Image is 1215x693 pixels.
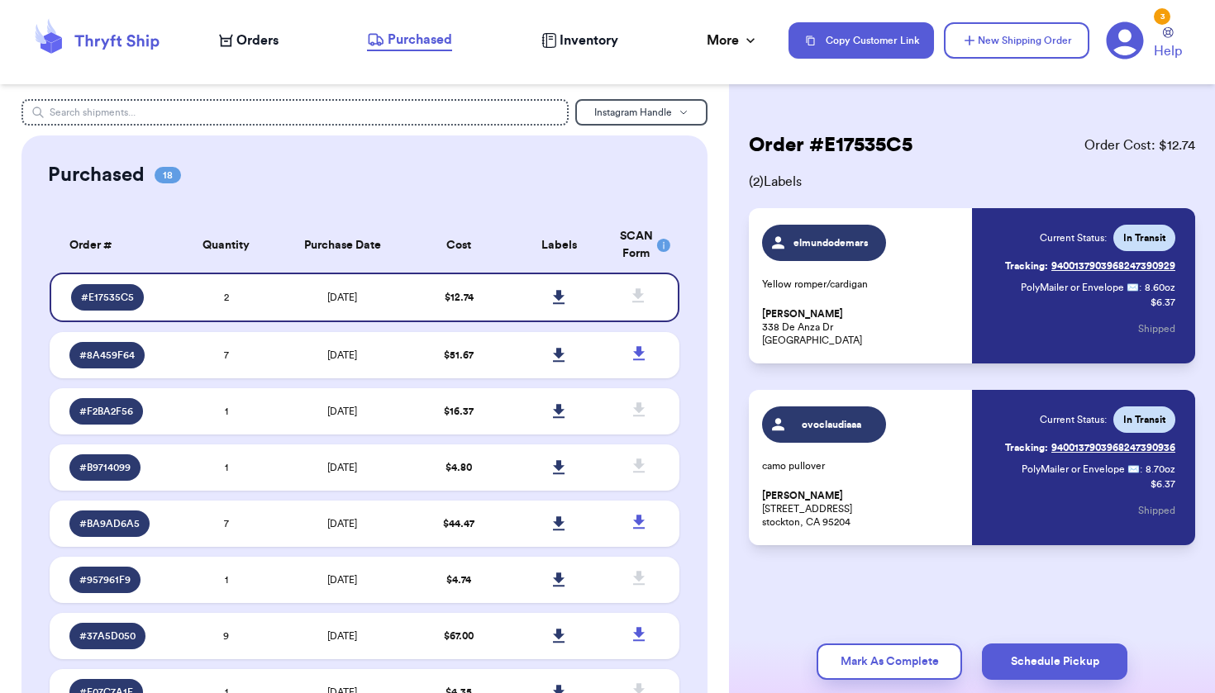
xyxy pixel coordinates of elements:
span: $ 16.37 [444,406,474,416]
button: Schedule Pickup [982,643,1127,680]
span: $ 51.67 [444,350,474,360]
span: Purchased [388,30,452,50]
p: 338 De Anza Dr [GEOGRAPHIC_DATA] [762,307,962,347]
span: [DATE] [327,519,357,529]
a: Tracking:9400137903968247390936 [1005,434,1175,461]
div: 3 [1154,8,1170,25]
th: Labels [509,218,610,273]
span: Current Status: [1040,231,1107,244]
span: Tracking: [1005,441,1048,454]
span: In Transit [1123,413,1165,426]
input: Search shipments... [21,99,568,126]
span: 1 [225,575,228,585]
p: [STREET_ADDRESS] stockton, CA 95204 [762,489,962,529]
button: Shipped [1138,492,1175,529]
span: [PERSON_NAME] [762,490,843,502]
button: Shipped [1138,311,1175,347]
span: 1 [225,406,228,416]
span: 9 [223,631,229,641]
span: 8.70 oz [1146,463,1175,476]
span: Inventory [560,31,618,50]
span: elmundodemars [793,236,871,249]
a: Purchased [367,30,452,51]
span: 18 [155,167,181,183]
span: # B9714099 [79,461,131,474]
a: Tracking:9400137903968247390929 [1005,253,1175,279]
span: $ 4.74 [446,575,471,585]
span: $ 4.80 [445,463,472,472]
span: [DATE] [327,292,357,302]
span: # 957961F9 [79,573,131,586]
th: Purchase Date [276,218,408,273]
span: Current Status: [1040,413,1107,426]
p: $ 6.37 [1151,296,1175,309]
span: Help [1154,41,1182,61]
span: Instagram Handle [594,107,672,117]
button: Copy Customer Link [789,22,934,59]
button: Mark As Complete [817,643,962,680]
span: [DATE] [327,575,357,585]
p: Yellow romper/cardigan [762,278,962,291]
a: 3 [1106,21,1144,59]
span: [DATE] [327,631,357,641]
span: ( 2 ) Labels [749,172,1195,192]
span: ovoclaudiaaa [793,418,871,431]
button: New Shipping Order [944,22,1089,59]
span: : [1140,463,1142,476]
a: Inventory [541,31,618,50]
button: Instagram Handle [575,99,708,126]
span: 2 [224,292,229,302]
span: # 37A5D050 [79,629,136,643]
div: SCAN Form [620,228,660,263]
a: Help [1154,27,1182,61]
h2: Purchased [48,162,145,188]
span: : [1139,281,1141,294]
span: Tracking: [1005,259,1048,273]
th: Quantity [176,218,277,273]
span: $ 44.47 [443,519,474,529]
span: [DATE] [327,463,357,472]
span: PolyMailer or Envelope ✉️ [1022,464,1140,474]
span: [PERSON_NAME] [762,308,843,320]
p: camo pullover [762,459,962,472]
a: Orders [219,31,279,50]
span: # 8A459F64 [79,349,135,362]
div: More [707,31,759,50]
span: PolyMailer or Envelope ✉️ [1021,282,1139,292]
span: Orders [236,31,279,50]
span: Order Cost: $ 12.74 [1084,135,1195,155]
th: Order # [50,218,175,273]
h2: Order # E17535C5 [749,132,912,159]
span: # F2BA2F56 [79,405,133,418]
span: [DATE] [327,406,357,416]
p: $ 6.37 [1151,477,1175,491]
span: $ 67.00 [444,631,474,641]
span: 7 [224,350,229,360]
span: 7 [224,519,229,529]
th: Cost [408,218,509,273]
span: [DATE] [327,350,357,360]
span: 1 [225,463,228,472]
span: 8.60 oz [1145,281,1175,294]
span: # E17535C5 [81,291,134,304]
span: In Transit [1123,231,1165,244]
span: $ 12.74 [445,292,474,302]
span: # BA9AD6A5 [79,517,140,530]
